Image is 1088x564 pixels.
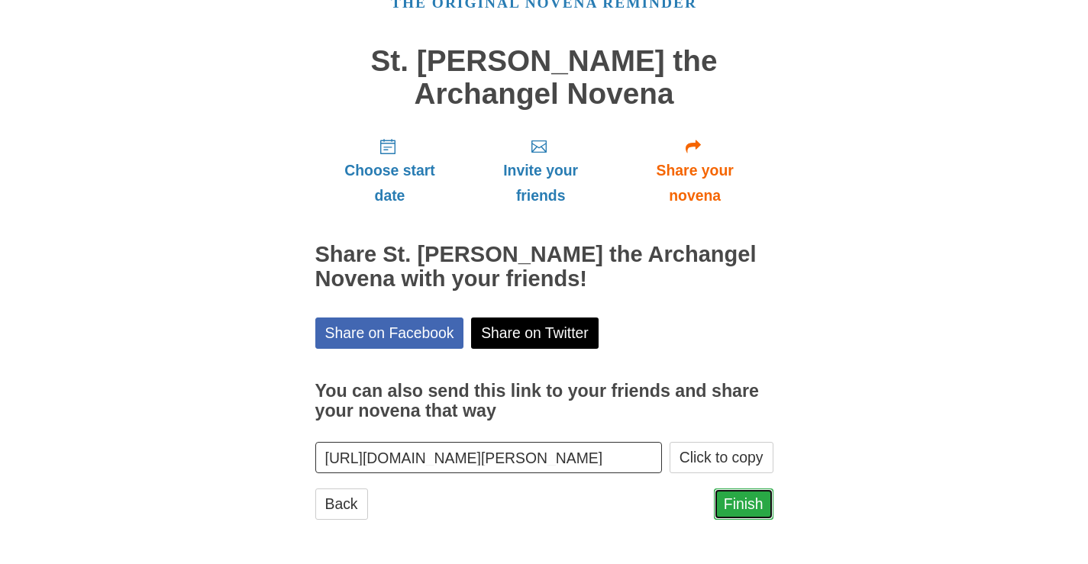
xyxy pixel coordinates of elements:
[464,125,616,216] a: Invite your friends
[315,317,464,349] a: Share on Facebook
[479,158,601,208] span: Invite your friends
[315,125,465,216] a: Choose start date
[331,158,450,208] span: Choose start date
[714,488,773,520] a: Finish
[315,45,773,110] h1: St. [PERSON_NAME] the Archangel Novena
[617,125,773,216] a: Share your novena
[471,317,599,349] a: Share on Twitter
[315,243,773,292] h2: Share St. [PERSON_NAME] the Archangel Novena with your friends!
[632,158,758,208] span: Share your novena
[315,382,773,421] h3: You can also send this link to your friends and share your novena that way
[315,488,368,520] a: Back
[670,442,773,473] button: Click to copy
